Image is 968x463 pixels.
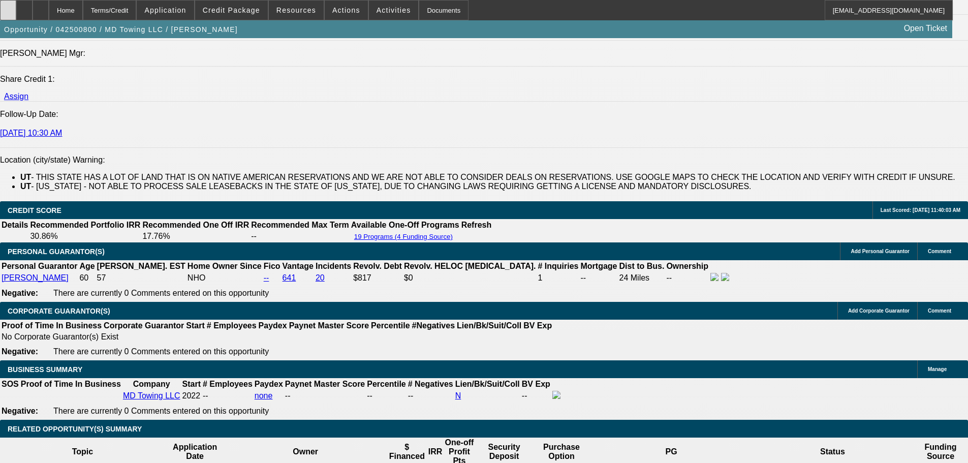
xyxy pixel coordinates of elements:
[142,220,249,230] th: Recommended One Off IRR
[4,92,28,101] a: Assign
[351,232,456,241] button: 19 Programs (4 Funding Source)
[710,273,719,281] img: facebook-icon.png
[377,6,411,14] span: Activities
[144,6,186,14] span: Application
[404,262,536,270] b: Revolv. HELOC [MEDICAL_DATA].
[123,391,180,400] a: MD Towing LLC
[581,262,617,270] b: Mortgage
[928,249,951,254] span: Comment
[142,231,249,241] td: 17.76%
[371,321,410,330] b: Percentile
[8,206,61,214] span: CREDIT SCORE
[403,272,537,284] td: $0
[2,273,69,282] a: [PERSON_NAME]
[20,173,955,181] label: - THIS STATE HAS A LOT OF LAND THAT IS ON NATIVE AMERICAN RESERVATIONS AND WE ARE NOT ABLE TO CON...
[2,262,77,270] b: Personal Guarantor
[522,380,550,388] b: BV Exp
[8,248,105,256] span: PERSONAL GUARANTOR(S)
[289,321,369,330] b: Paynet Master Score
[20,173,31,181] b: UT
[97,262,185,270] b: [PERSON_NAME]. EST
[666,272,709,284] td: --
[408,391,453,400] div: --
[203,6,260,14] span: Credit Package
[4,25,238,34] span: Opportunity / 042500800 / MD Towing LLC / [PERSON_NAME]
[521,390,551,402] td: --
[353,262,402,270] b: Revolv. Debt
[285,391,365,400] div: --
[552,391,560,399] img: facebook-icon.png
[928,366,947,372] span: Manage
[97,272,186,284] td: 57
[182,380,201,388] b: Start
[53,407,269,415] span: There are currently 0 Comments entered on this opportunity
[332,6,360,14] span: Actions
[351,220,460,230] th: Available One-Off Programs
[848,308,910,314] span: Add Corporate Guarantor
[203,380,253,388] b: # Employees
[255,380,283,388] b: Paydex
[269,1,324,20] button: Resources
[721,273,729,281] img: linkedin-icon.png
[187,272,262,284] td: NHO
[53,289,269,297] span: There are currently 0 Comments entered on this opportunity
[1,332,556,342] td: No Corporate Guarantor(s) Exist
[264,262,280,270] b: Fico
[900,20,951,37] a: Open Ticket
[104,321,184,330] b: Corporate Guarantor
[537,272,579,284] td: 1
[20,182,31,191] b: UT
[251,231,350,241] td: --
[276,6,316,14] span: Resources
[29,220,141,230] th: Recommended Portfolio IRR
[523,321,552,330] b: BV Exp
[408,380,453,388] b: # Negatives
[207,321,257,330] b: # Employees
[53,347,269,356] span: There are currently 0 Comments entered on this opportunity
[182,390,201,402] td: 2022
[79,262,95,270] b: Age
[283,273,296,282] a: 641
[285,380,365,388] b: Paynet Master Score
[461,220,492,230] th: Refresh
[619,262,665,270] b: Dist to Bus.
[851,249,910,254] span: Add Personal Guarantor
[79,272,95,284] td: 60
[455,391,461,400] a: N
[29,231,141,241] td: 30.86%
[619,272,665,284] td: 24 Miles
[283,262,314,270] b: Vantage
[255,391,273,400] a: none
[928,308,951,314] span: Comment
[20,182,752,191] label: - [US_STATE] - NOT ABLE TO PROCESS SALE LEASEBACKS IN THE STATE OF [US_STATE], DUE TO CHANGING LA...
[369,1,419,20] button: Activities
[367,391,405,400] div: --
[353,272,402,284] td: $817
[367,380,405,388] b: Percentile
[1,220,28,230] th: Details
[2,407,38,415] b: Negative:
[137,1,194,20] button: Application
[259,321,287,330] b: Paydex
[881,207,960,213] span: Last Scored: [DATE] 11:40:03 AM
[457,321,521,330] b: Lien/Bk/Suit/Coll
[264,273,269,282] a: --
[251,220,350,230] th: Recommended Max Term
[580,272,618,284] td: --
[8,425,142,433] span: RELATED OPPORTUNITY(S) SUMMARY
[8,365,82,374] span: BUSINESS SUMMARY
[186,321,204,330] b: Start
[316,262,351,270] b: Incidents
[412,321,455,330] b: #Negatives
[1,321,102,331] th: Proof of Time In Business
[2,347,38,356] b: Negative:
[316,273,325,282] a: 20
[195,1,268,20] button: Credit Package
[666,262,708,270] b: Ownership
[188,262,262,270] b: Home Owner Since
[325,1,368,20] button: Actions
[8,307,110,315] span: CORPORATE GUARANTOR(S)
[203,391,208,400] span: --
[2,289,38,297] b: Negative:
[455,380,520,388] b: Lien/Bk/Suit/Coll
